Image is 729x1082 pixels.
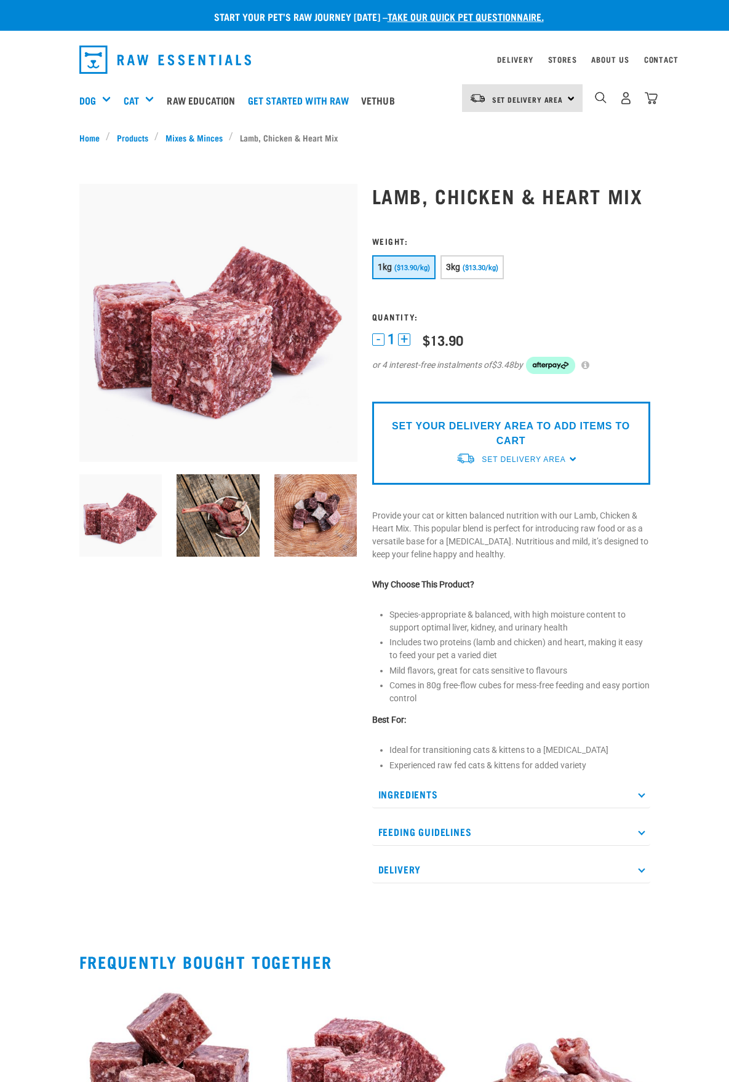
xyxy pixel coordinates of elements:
li: Species-appropriate & balanced, with high moisture content to support optimal liver, kidney, and ... [389,608,650,634]
button: 1kg ($13.90/kg) [372,255,436,279]
nav: breadcrumbs [79,131,650,144]
div: $13.90 [423,332,463,348]
p: Feeding Guidelines [372,818,650,846]
a: Vethub [358,76,404,125]
img: home-icon-1@2x.png [595,92,607,103]
img: home-icon@2x.png [645,92,658,105]
p: SET YOUR DELIVERY AREA TO ADD ITEMS TO CART [381,419,641,448]
span: Set Delivery Area [492,97,564,101]
a: Home [79,131,106,144]
img: Raw Essentials Logo [79,46,252,74]
a: Contact [644,57,679,62]
span: 3kg [446,262,461,272]
p: Ingredients [372,781,650,808]
span: ($13.30/kg) [463,264,498,272]
li: Ideal for transitioning cats & kittens to a [MEDICAL_DATA] [389,744,650,757]
img: Afterpay [526,357,575,374]
a: Stores [548,57,577,62]
h1: Lamb, Chicken & Heart Mix [372,185,650,207]
li: Experienced raw fed cats & kittens for added variety [389,759,650,772]
span: 1 [388,333,395,346]
a: About Us [591,57,629,62]
img: 1124 Lamb Chicken Heart Mix 01 [79,184,357,462]
p: Provide your cat or kitten balanced nutrition with our Lamb, Chicken & Heart Mix. This popular bl... [372,509,650,561]
img: van-moving.png [456,452,476,465]
h3: Weight: [372,236,650,245]
img: 1124 Lamb Chicken Heart Mix 01 [79,474,162,557]
div: or 4 interest-free instalments of by [372,357,650,374]
a: take our quick pet questionnaire. [388,14,544,19]
button: - [372,333,384,346]
li: Comes in 80g free-flow cubes for mess-free feeding and easy portion control [389,679,650,705]
button: 3kg ($13.30/kg) [440,255,504,279]
p: Delivery [372,856,650,883]
img: van-moving.png [469,93,486,104]
img: Lamb Salmon Duck Possum Heart Mixes [274,474,357,557]
a: Products [110,131,154,144]
a: Dog [79,93,96,108]
strong: Why Choose This Product? [372,579,474,589]
li: Includes two proteins (lamb and chicken) and heart, making it easy to feed your pet a varied diet [389,636,650,662]
h3: Quantity: [372,312,650,321]
img: Assortment of Raw Essentials Ingredients Including,Wallaby Shoulder, Cubed Tripe, Cubed Turkey He... [177,474,260,557]
span: $3.48 [492,359,514,372]
img: user.png [619,92,632,105]
span: Set Delivery Area [482,455,565,464]
a: Raw Education [164,76,244,125]
a: Get started with Raw [245,76,358,125]
h2: Frequently bought together [79,952,650,971]
a: Cat [124,93,139,108]
li: Mild flavors, great for cats sensitive to flavours [389,664,650,677]
span: 1kg [378,262,392,272]
a: Delivery [497,57,533,62]
a: Mixes & Minces [159,131,229,144]
button: + [398,333,410,346]
span: ($13.90/kg) [394,264,430,272]
nav: dropdown navigation [70,41,660,79]
strong: Best For: [372,715,406,725]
